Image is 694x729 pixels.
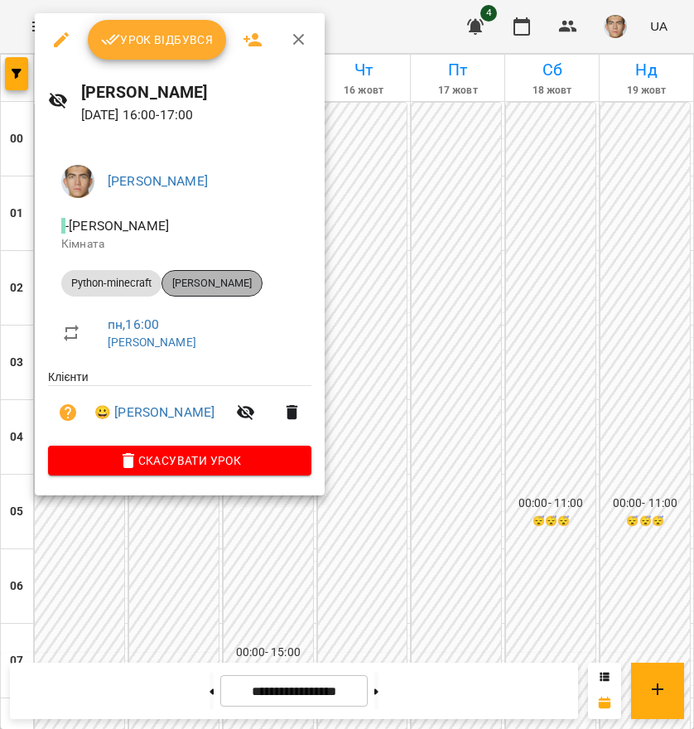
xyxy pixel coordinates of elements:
[162,276,262,291] span: [PERSON_NAME]
[61,276,161,291] span: Python-minecraft
[61,218,172,234] span: - [PERSON_NAME]
[88,20,227,60] button: Урок відбувся
[81,105,312,125] p: [DATE] 16:00 - 17:00
[81,80,312,105] h6: [PERSON_NAME]
[108,336,196,349] a: [PERSON_NAME]
[61,236,298,253] p: Кімната
[48,446,311,476] button: Скасувати Урок
[61,165,94,198] img: 290265f4fa403245e7fea1740f973bad.jpg
[161,270,263,297] div: [PERSON_NAME]
[48,369,311,446] ul: Клієнти
[108,316,159,332] a: пн , 16:00
[94,403,214,422] a: 😀 [PERSON_NAME]
[48,393,88,432] button: Візит ще не сплачено. Додати оплату?
[101,30,214,50] span: Урок відбувся
[61,451,298,471] span: Скасувати Урок
[108,173,208,189] a: [PERSON_NAME]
